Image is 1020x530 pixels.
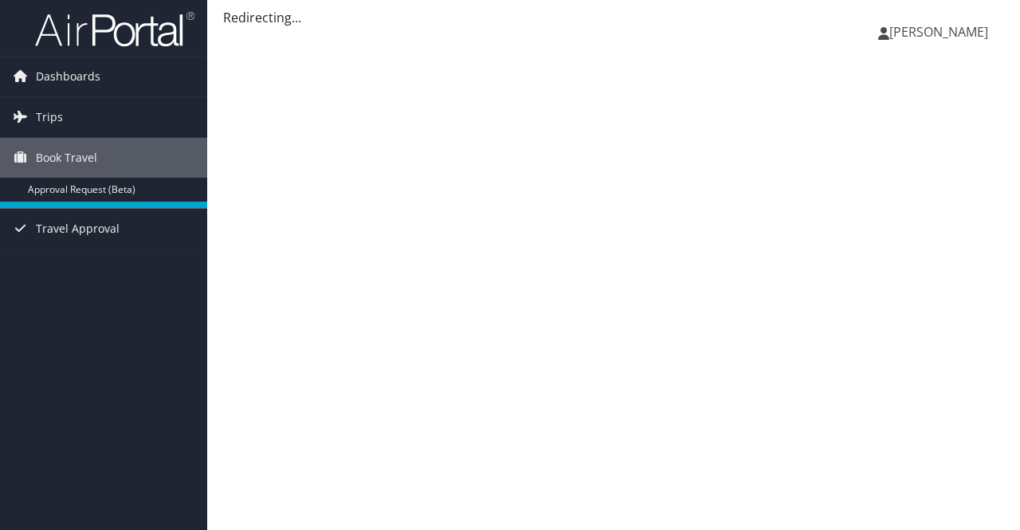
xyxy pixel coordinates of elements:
img: airportal-logo.png [35,10,194,48]
a: [PERSON_NAME] [878,8,1004,56]
div: Redirecting... [223,8,1004,27]
span: Book Travel [36,138,97,178]
span: Dashboards [36,57,100,96]
span: [PERSON_NAME] [889,23,988,41]
span: Travel Approval [36,209,120,249]
span: Trips [36,97,63,137]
